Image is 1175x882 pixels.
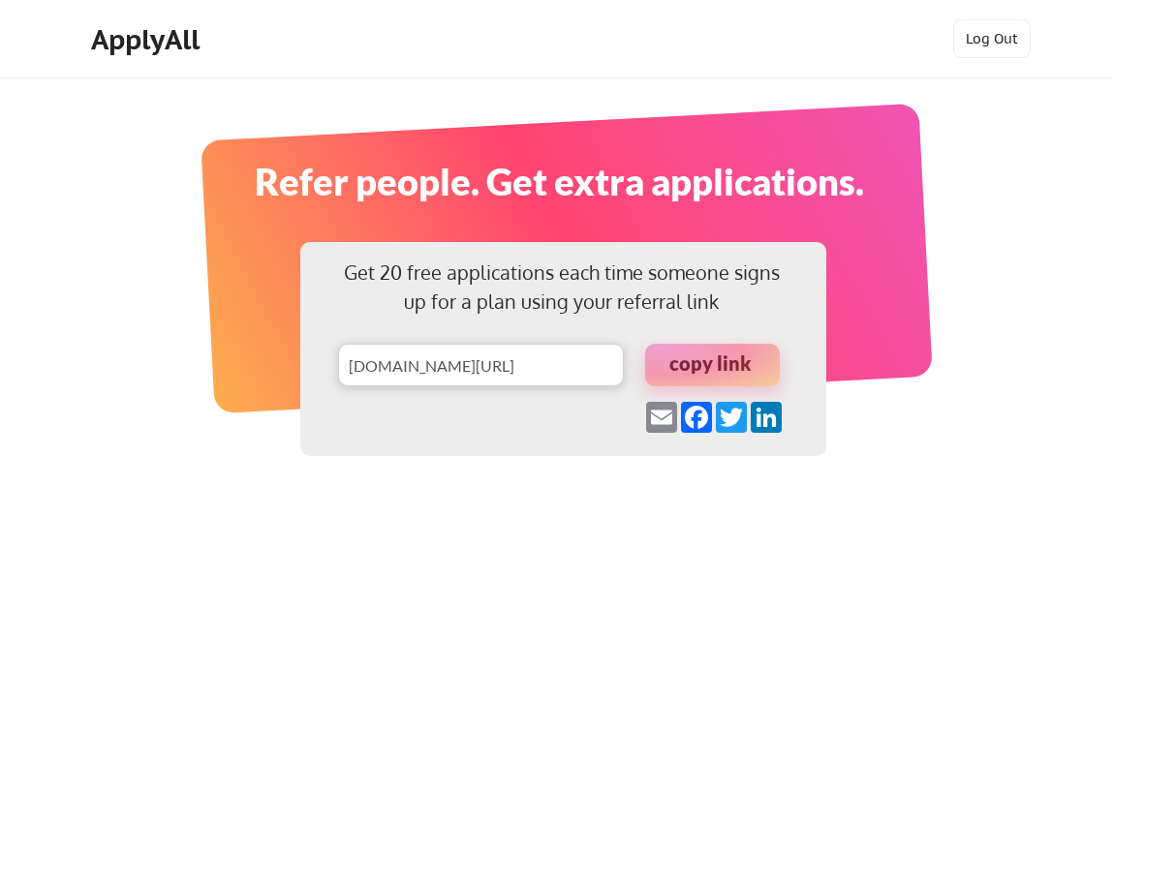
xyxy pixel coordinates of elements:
a: Email [644,402,679,433]
a: Facebook [679,402,714,433]
div: ApplyAll [91,23,205,56]
a: Twitter [714,402,749,433]
div: Get 20 free applications each time someone signs up for a plan using your referral link [338,258,785,316]
a: LinkedIn [749,402,784,433]
button: Log Out [953,19,1031,58]
div: Refer people. Get extra applications. [201,154,917,209]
